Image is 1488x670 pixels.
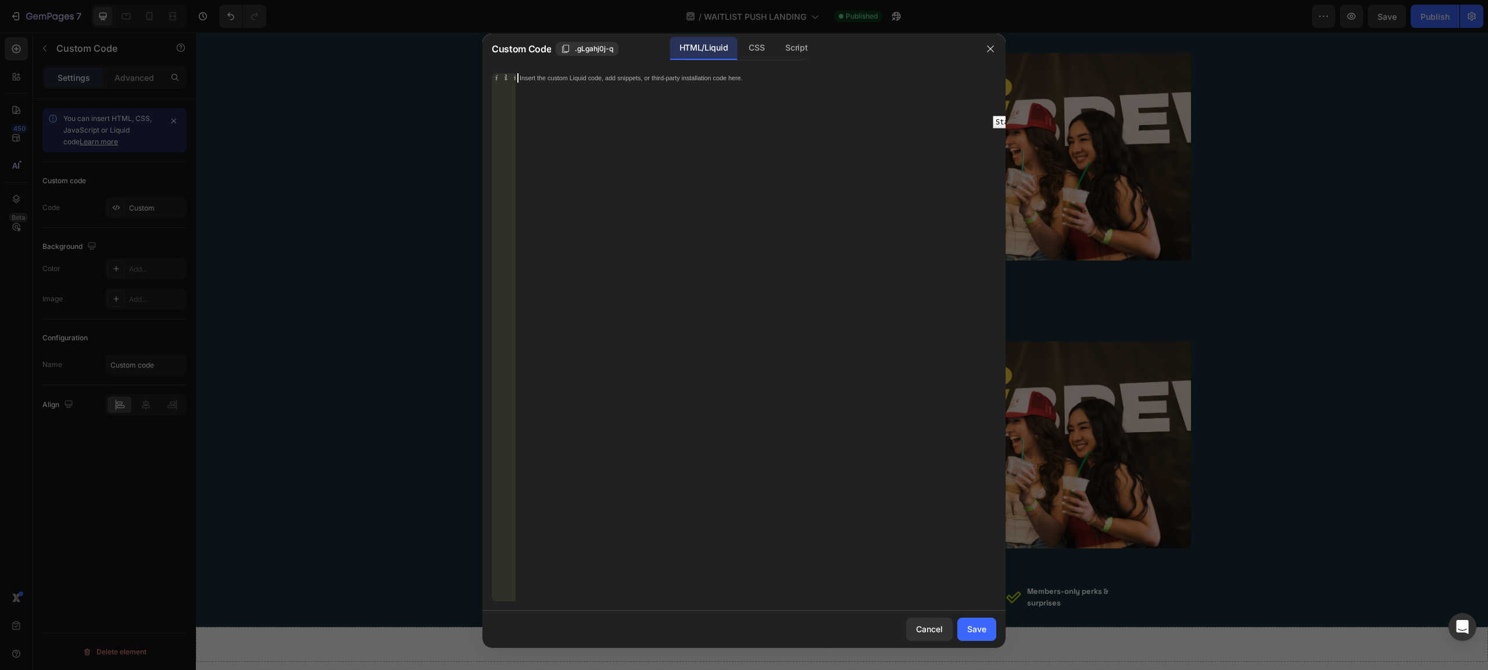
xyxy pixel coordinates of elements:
[906,618,953,641] button: Cancel
[312,363,362,374] div: Custom Code
[623,607,684,616] div: Drop element here
[299,122,592,147] p: Enter your email for real-time updates, discounts, and other perks. Next wave goes live 09/15.
[670,37,737,60] div: HTML/Liquid
[776,37,817,60] div: Script
[319,554,461,575] strong: Instant updates when [PERSON_NAME] restocks
[967,623,986,635] div: Save
[298,405,609,417] span: Publish the page to see the content.
[298,176,581,205] input: Enter your email
[739,37,774,60] div: CSS
[298,15,609,32] h3: NEVER MISS ANOTHER DROP!
[556,42,618,56] button: .gLgahj0j-q
[520,73,943,81] div: Insert the custom Liquid code, add snippets, or third-party installation code here.
[575,44,613,54] span: .gLgahj0j-q
[492,42,551,56] span: Custom Code
[957,618,996,641] button: Save
[599,554,712,575] strong: Early access so you never miss out
[1448,613,1476,641] div: Open Intercom Messenger
[831,554,913,575] strong: Members-only perks & surprises
[684,309,995,516] img: gempages_576587620184752978-4042d6b5-ae18-423a-9f6a-efdb72b5c45d.jpg
[916,623,943,635] div: Cancel
[684,20,995,228] img: gempages_576587620184752978-4042d6b5-ae18-423a-9f6a-efdb72b5c45d.jpg
[298,37,609,112] h2: BE FIRST FOR THE RESTOCK.
[298,389,609,403] span: Custom code
[492,73,516,83] div: 1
